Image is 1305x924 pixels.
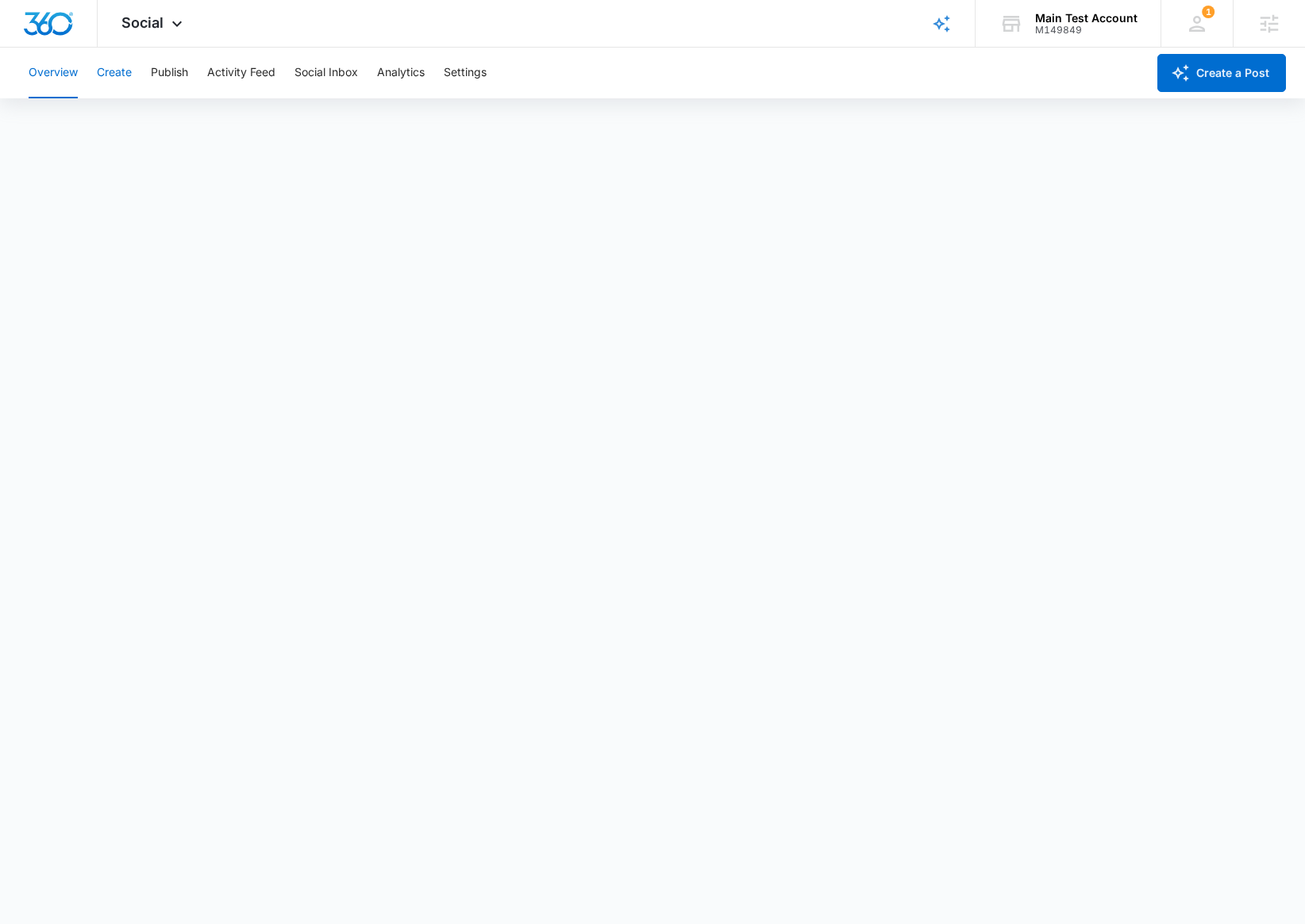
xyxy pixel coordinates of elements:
button: Social Inbox [294,48,358,98]
button: Settings [444,48,487,98]
button: Publish [151,48,188,98]
button: Overview [29,48,78,98]
div: notifications count [1202,6,1215,18]
span: Social [121,14,164,31]
button: Activity Feed [207,48,275,98]
button: Create a Post [1157,54,1286,92]
div: account id [1035,25,1138,36]
div: account name [1035,12,1138,25]
button: Analytics [377,48,425,98]
button: Create [97,48,132,98]
span: 1 [1202,6,1215,18]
